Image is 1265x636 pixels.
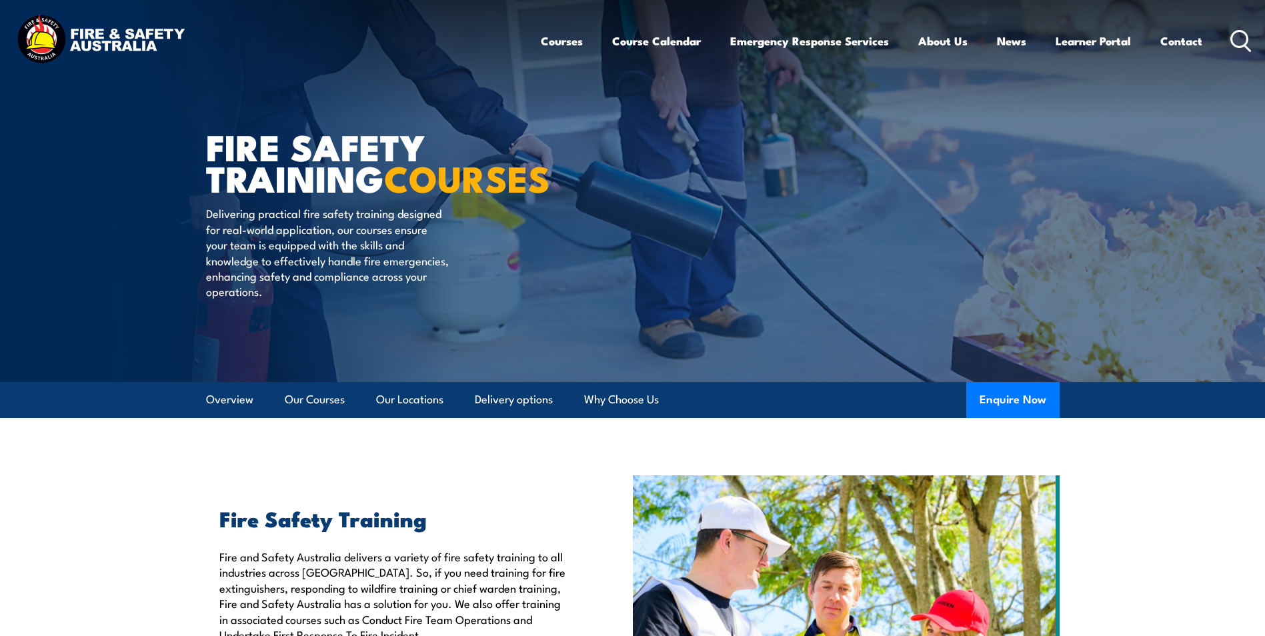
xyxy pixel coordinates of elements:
a: Delivery options [475,382,553,417]
h1: FIRE SAFETY TRAINING [206,131,535,193]
strong: COURSES [384,149,550,205]
button: Enquire Now [966,382,1060,418]
a: Contact [1160,23,1202,59]
a: Emergency Response Services [730,23,889,59]
a: Our Courses [285,382,345,417]
h2: Fire Safety Training [219,509,571,527]
a: About Us [918,23,968,59]
a: Our Locations [376,382,443,417]
p: Delivering practical fire safety training designed for real-world application, our courses ensure... [206,205,449,299]
a: News [997,23,1026,59]
a: Overview [206,382,253,417]
a: Why Choose Us [584,382,659,417]
a: Courses [541,23,583,59]
a: Learner Portal [1056,23,1131,59]
a: Course Calendar [612,23,701,59]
